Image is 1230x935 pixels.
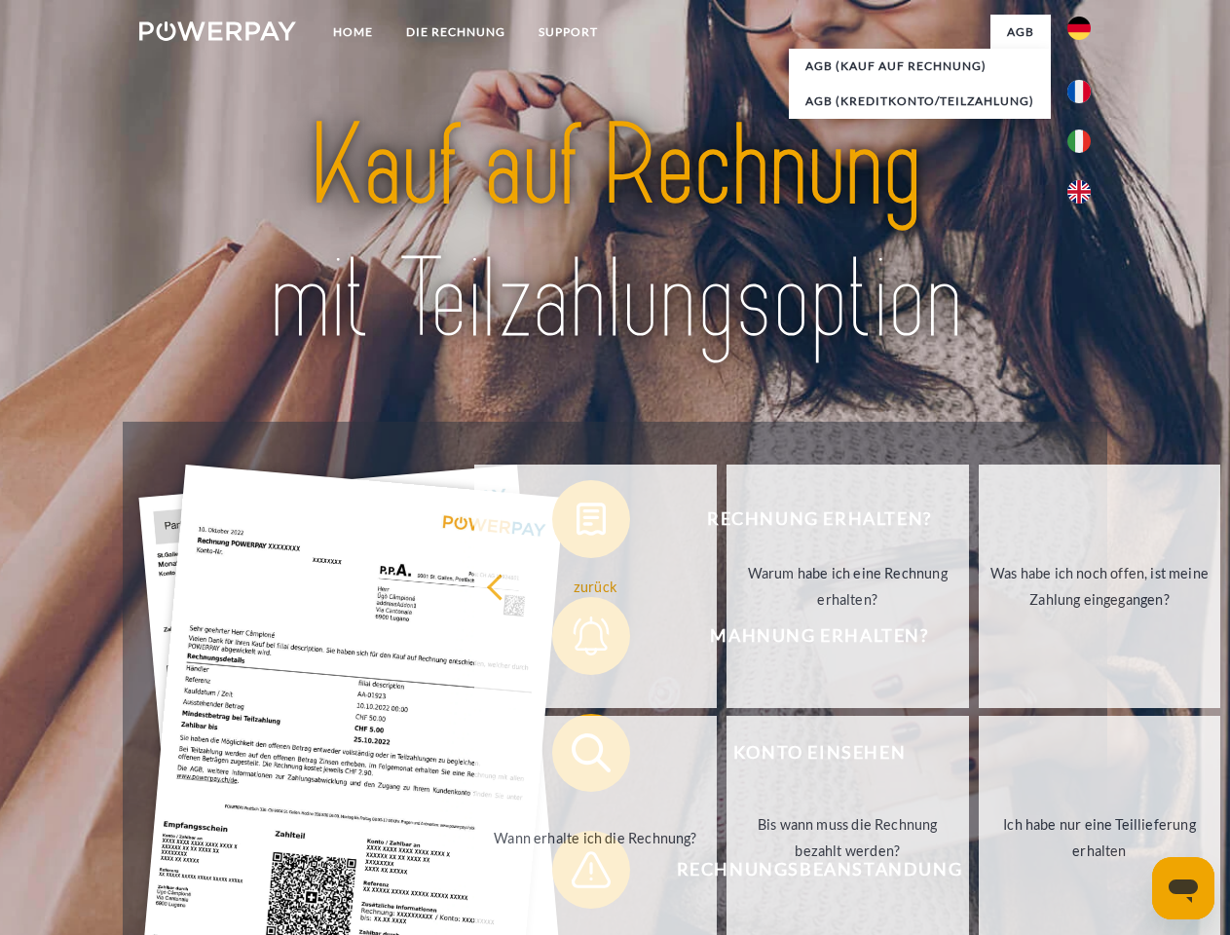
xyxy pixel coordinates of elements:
[789,49,1051,84] a: AGB (Kauf auf Rechnung)
[1067,17,1091,40] img: de
[789,84,1051,119] a: AGB (Kreditkonto/Teilzahlung)
[486,824,705,850] div: Wann erhalte ich die Rechnung?
[390,15,522,50] a: DIE RECHNUNG
[1152,857,1214,919] iframe: Schaltfläche zum Öffnen des Messaging-Fensters
[990,15,1051,50] a: agb
[979,465,1221,708] a: Was habe ich noch offen, ist meine Zahlung eingegangen?
[522,15,615,50] a: SUPPORT
[486,573,705,599] div: zurück
[186,93,1044,373] img: title-powerpay_de.svg
[990,811,1210,864] div: Ich habe nur eine Teillieferung erhalten
[317,15,390,50] a: Home
[738,560,957,613] div: Warum habe ich eine Rechnung erhalten?
[1067,180,1091,204] img: en
[139,21,296,41] img: logo-powerpay-white.svg
[1067,80,1091,103] img: fr
[990,560,1210,613] div: Was habe ich noch offen, ist meine Zahlung eingegangen?
[1067,130,1091,153] img: it
[738,811,957,864] div: Bis wann muss die Rechnung bezahlt werden?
